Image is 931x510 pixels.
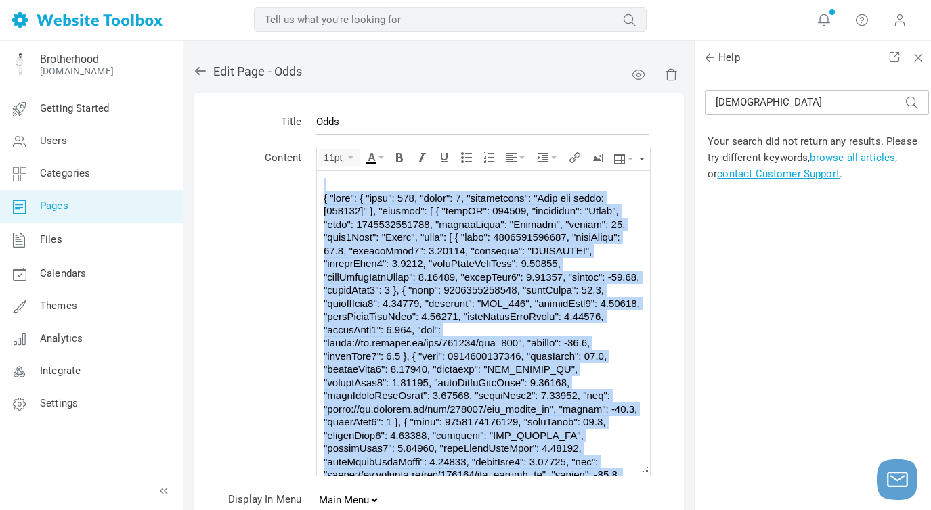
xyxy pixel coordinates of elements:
img: logo_orange.svg [22,22,33,32]
span: Pages [40,200,68,212]
input: Tell us what you're looking for [254,7,647,32]
div: Bullet list [456,149,477,166]
a: browse all articles [810,152,895,164]
input: Tell us what you're looking for [705,90,929,115]
iframe: Rich Text Area. Press ALT-F9 for menu. Press ALT-F10 for toolbar. Press ALT-0 for help [317,171,650,476]
span: Integrate [40,365,81,377]
div: Font Sizes [319,149,360,166]
a: contact Customer Support [717,168,840,180]
div: Insert/edit link [565,149,585,166]
h2: Edit Page - Odds [194,64,684,79]
td: Title [221,106,309,142]
div: Insert/edit image [587,149,607,166]
img: tab_domain_overview_orange.svg [37,78,47,89]
span: Back [703,51,716,64]
button: Launch chat [877,459,917,500]
div: Keywords by Traffic [150,80,228,89]
div: Indent [533,149,563,166]
div: Domain Overview [51,80,121,89]
span: Calendars [40,267,86,279]
div: Underline [434,149,454,166]
span: Analytics [40,332,83,344]
img: website_grey.svg [22,35,33,46]
td: Content [221,142,309,484]
a: [DOMAIN_NAME] [40,66,114,76]
div: Align [501,149,531,166]
span: 11pt [324,152,345,163]
img: tab_keywords_by_traffic_grey.svg [135,78,146,89]
div: Bold [389,149,410,166]
td: Your search did not return any results. Please try different keywords, , or . [705,131,929,185]
div: Text color [362,149,387,166]
span: Users [40,135,67,147]
img: Facebook%20Profile%20Pic%20Guy%20Blue%20Best.png [9,53,30,75]
div: Domain: [DOMAIN_NAME] [35,35,149,46]
div: Numbered list [479,149,499,166]
span: Categories [40,167,91,179]
span: Getting Started [40,102,109,114]
span: Files [40,233,62,246]
span: Themes [40,300,77,312]
span: Help [705,51,740,65]
span: Settings [40,397,78,409]
a: Brotherhood [40,53,99,66]
div: Italic [412,149,432,166]
div: Table [609,149,638,169]
div: v 4.0.25 [38,22,66,32]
